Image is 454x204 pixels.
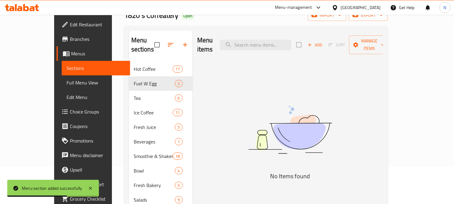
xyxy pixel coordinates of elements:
[67,79,125,86] span: Full Menu View
[325,40,349,50] span: Sort items
[151,38,163,51] span: Select all sections
[62,61,130,75] a: Sections
[175,139,182,145] span: 1
[307,41,323,48] span: Add
[129,105,192,120] div: Ice Coffee11
[349,35,390,54] button: Manage items
[134,153,173,160] span: Smoothie & Shakes
[57,163,130,177] a: Upsell
[70,166,125,173] span: Upsell
[129,76,192,91] div: Fuel W Egg0
[275,4,312,11] div: Menu-management
[214,90,366,170] img: dish.svg
[70,21,125,28] span: Edit Restaurant
[62,90,130,104] a: Edit Menu
[70,123,125,130] span: Coupons
[57,177,130,192] a: Coverage Report
[124,8,178,22] span: 1820`s Coffeatery
[134,167,175,174] span: Bowl
[129,178,192,192] div: Fresh Bakery5
[305,40,325,50] button: Add
[134,138,175,145] span: Beverages
[175,197,182,203] span: 9
[134,123,175,131] span: Fresh Juice
[175,124,182,130] span: 5
[354,12,383,19] span: export
[57,46,130,61] a: Menus
[70,152,125,159] span: Menu disclaimer
[131,36,154,54] h2: Menu sections
[181,13,195,18] span: Open
[70,35,125,43] span: Branches
[57,119,130,133] a: Coupons
[305,40,325,50] span: Add item
[134,94,175,102] span: Tea
[197,36,213,54] h2: Menu items
[443,4,446,11] span: N
[57,32,130,46] a: Branches
[71,50,125,57] span: Menus
[134,65,173,73] span: Hot Coffee
[134,182,175,189] span: Fresh Bakery
[349,10,388,21] button: export
[354,37,385,52] span: Manage items
[175,183,182,188] span: 5
[129,62,192,76] div: Hot Coffee17
[57,148,130,163] a: Menu disclaimer
[134,109,173,116] span: Ice Coffee
[173,153,182,159] span: 18
[134,196,175,203] span: Salads
[134,80,175,87] span: Fuel W Egg
[312,12,341,19] span: import
[129,134,192,149] div: Beverages1
[175,95,182,101] span: 6
[57,104,130,119] a: Choice Groups
[67,94,125,101] span: Edit Menu
[70,137,125,144] span: Promotions
[214,171,366,181] h5: No Items found
[173,66,182,72] span: 17
[129,163,192,178] div: Bowl4
[57,17,130,32] a: Edit Restaurant
[341,4,381,11] div: [GEOGRAPHIC_DATA]
[220,40,291,50] input: search
[175,168,182,174] span: 4
[173,110,182,116] span: 11
[129,149,192,163] div: Smoothie & Shakes18
[129,120,192,134] div: Fresh Juice5
[70,195,125,202] span: Grocery Checklist
[308,10,346,21] button: import
[175,81,182,87] span: 0
[178,38,192,52] button: Add section
[173,65,182,73] div: items
[175,80,182,87] div: items
[67,64,125,72] span: Sections
[57,133,130,148] a: Promotions
[129,91,192,105] div: Tea6
[70,108,125,115] span: Choice Groups
[22,185,82,192] div: Menu section added successfully
[175,182,182,189] div: items
[62,75,130,90] a: Full Menu View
